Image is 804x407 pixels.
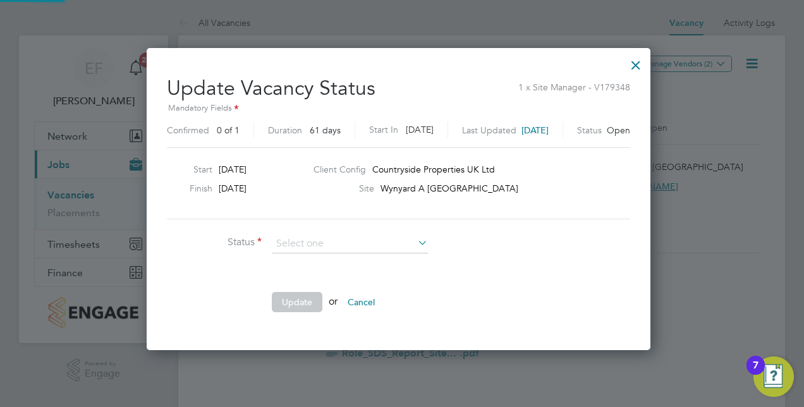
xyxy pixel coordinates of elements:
span: 0 of 1 [217,125,240,136]
label: Confirmed [167,125,209,136]
label: Site [314,183,374,194]
input: Select one [272,234,428,253]
span: 1 x Site Manager - V179348 [518,75,630,93]
div: Mandatory Fields [167,102,630,116]
label: Finish [162,183,212,194]
h2: Update Vacancy Status [167,66,630,142]
label: Start In [369,122,398,138]
span: Countryside Properties UK Ltd [372,164,495,175]
button: Cancel [338,292,385,312]
span: [DATE] [219,164,247,175]
span: 61 days [310,125,341,136]
span: [DATE] [521,125,549,136]
li: or [167,292,546,325]
label: Duration [268,125,302,136]
label: Status [167,236,262,249]
label: Start [162,164,212,175]
span: Open [607,125,630,136]
label: Status [577,125,602,136]
span: [DATE] [219,183,247,194]
button: Open Resource Center, 7 new notifications [753,356,794,397]
span: [DATE] [406,124,434,135]
label: Last Updated [462,125,516,136]
button: Update [272,292,322,312]
span: Wynyard A [GEOGRAPHIC_DATA] [381,183,518,194]
div: 7 [753,365,758,382]
label: Client Config [314,164,366,175]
